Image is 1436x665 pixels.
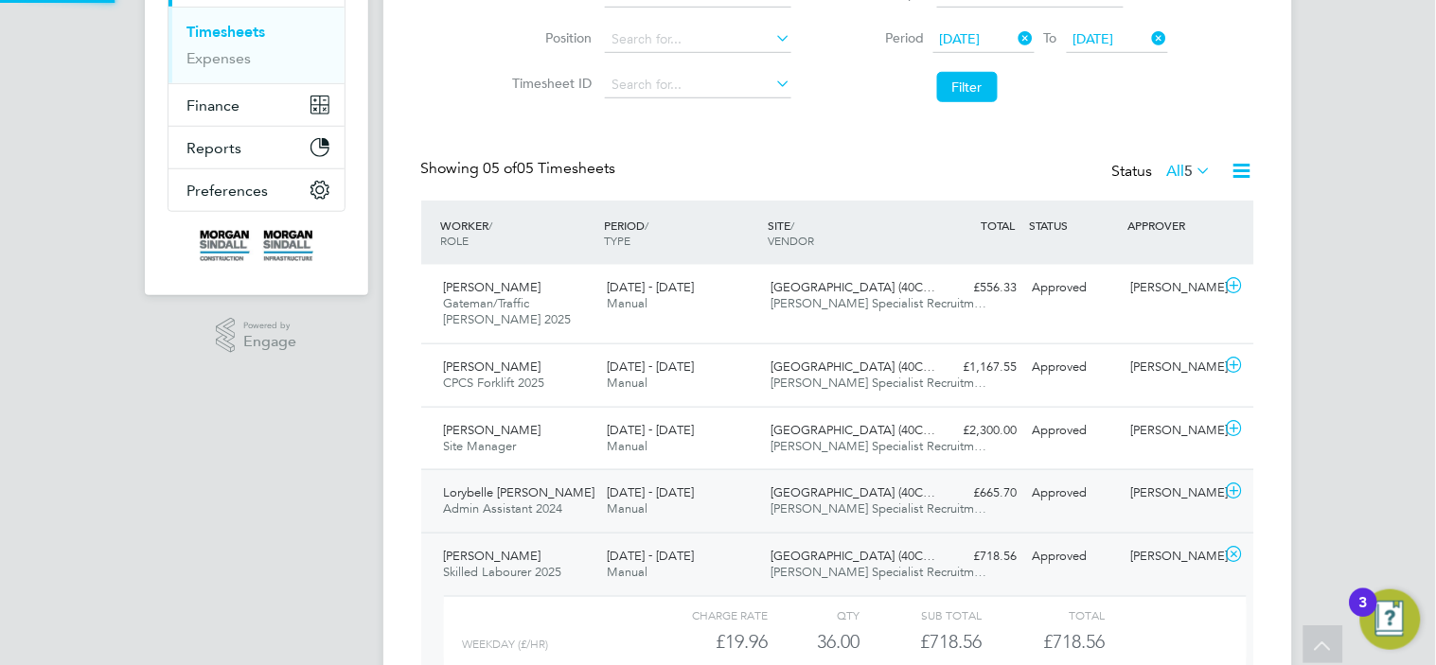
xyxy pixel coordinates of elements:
[187,139,242,157] span: Reports
[484,159,616,178] span: 05 Timesheets
[607,548,694,564] span: [DATE] - [DATE]
[168,84,345,126] button: Finance
[937,72,998,102] button: Filter
[463,639,549,652] span: WEEKDAY (£/HR)
[771,548,935,564] span: [GEOGRAPHIC_DATA] (40C…
[444,359,541,375] span: [PERSON_NAME]
[187,182,269,200] span: Preferences
[1038,26,1063,50] span: To
[168,7,345,83] div: Timesheets
[1025,478,1124,509] div: Approved
[1043,631,1105,654] span: £718.56
[1360,589,1421,650] button: Open Resource Center, 3 new notifications
[1025,352,1124,383] div: Approved
[444,422,541,438] span: [PERSON_NAME]
[436,208,600,257] div: WORKER
[605,72,791,98] input: Search for...
[1112,159,1216,185] div: Status
[605,26,791,53] input: Search for...
[444,438,517,454] span: Site Manager
[927,272,1025,304] div: £556.33
[187,23,266,41] a: Timesheets
[1123,478,1221,509] div: [PERSON_NAME]
[604,233,630,248] span: TYPE
[200,231,313,261] img: morgansindall-logo-retina.png
[771,279,935,295] span: [GEOGRAPHIC_DATA] (40C…
[940,30,981,47] span: [DATE]
[1123,208,1221,242] div: APPROVER
[607,359,694,375] span: [DATE] - [DATE]
[607,375,647,391] span: Manual
[444,500,563,516] span: Admin Assistant 2024
[168,231,346,261] a: Go to home page
[421,159,620,179] div: Showing
[441,233,470,248] span: ROLE
[771,564,986,580] span: [PERSON_NAME] Specialist Recruitm…
[444,295,572,327] span: Gateman/Traffic [PERSON_NAME] 2025
[444,375,545,391] span: CPCS Forklift 2025
[771,359,935,375] span: [GEOGRAPHIC_DATA] (40C…
[982,218,1016,233] span: TOTAL
[444,279,541,295] span: [PERSON_NAME]
[771,295,986,311] span: [PERSON_NAME] Specialist Recruitm…
[168,127,345,168] button: Reports
[1123,415,1221,446] div: [PERSON_NAME]
[790,218,794,233] span: /
[1359,603,1368,627] div: 3
[769,627,860,658] div: 36.00
[607,295,647,311] span: Manual
[927,352,1025,383] div: £1,167.55
[444,548,541,564] span: [PERSON_NAME]
[839,29,924,46] label: Period
[484,159,518,178] span: 05 of
[983,604,1105,627] div: Total
[1025,541,1124,572] div: Approved
[1167,162,1213,181] label: All
[645,218,648,233] span: /
[506,29,592,46] label: Position
[187,49,252,67] a: Expenses
[1123,272,1221,304] div: [PERSON_NAME]
[646,627,768,658] div: £19.96
[607,422,694,438] span: [DATE] - [DATE]
[1073,30,1114,47] span: [DATE]
[771,422,935,438] span: [GEOGRAPHIC_DATA] (40C…
[444,484,595,500] span: Lorybelle [PERSON_NAME]
[927,541,1025,572] div: £718.56
[769,604,860,627] div: QTY
[771,438,986,454] span: [PERSON_NAME] Specialist Recruitm…
[599,208,763,257] div: PERIOD
[1025,415,1124,446] div: Approved
[1185,162,1194,181] span: 5
[607,500,647,516] span: Manual
[763,208,927,257] div: SITE
[489,218,493,233] span: /
[927,415,1025,446] div: £2,300.00
[187,96,240,114] span: Finance
[771,500,986,516] span: [PERSON_NAME] Specialist Recruitm…
[607,484,694,500] span: [DATE] - [DATE]
[607,438,647,454] span: Manual
[646,604,768,627] div: Charge rate
[1123,541,1221,572] div: [PERSON_NAME]
[860,627,983,658] div: £718.56
[243,318,296,334] span: Powered by
[771,375,986,391] span: [PERSON_NAME] Specialist Recruitm…
[607,279,694,295] span: [DATE] - [DATE]
[927,478,1025,509] div: £665.70
[506,75,592,92] label: Timesheet ID
[768,233,814,248] span: VENDOR
[216,318,296,354] a: Powered byEngage
[243,334,296,350] span: Engage
[168,169,345,211] button: Preferences
[771,484,935,500] span: [GEOGRAPHIC_DATA] (40C…
[1123,352,1221,383] div: [PERSON_NAME]
[444,564,562,580] span: Skilled Labourer 2025
[1025,272,1124,304] div: Approved
[607,564,647,580] span: Manual
[1025,208,1124,242] div: STATUS
[860,604,983,627] div: Sub Total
